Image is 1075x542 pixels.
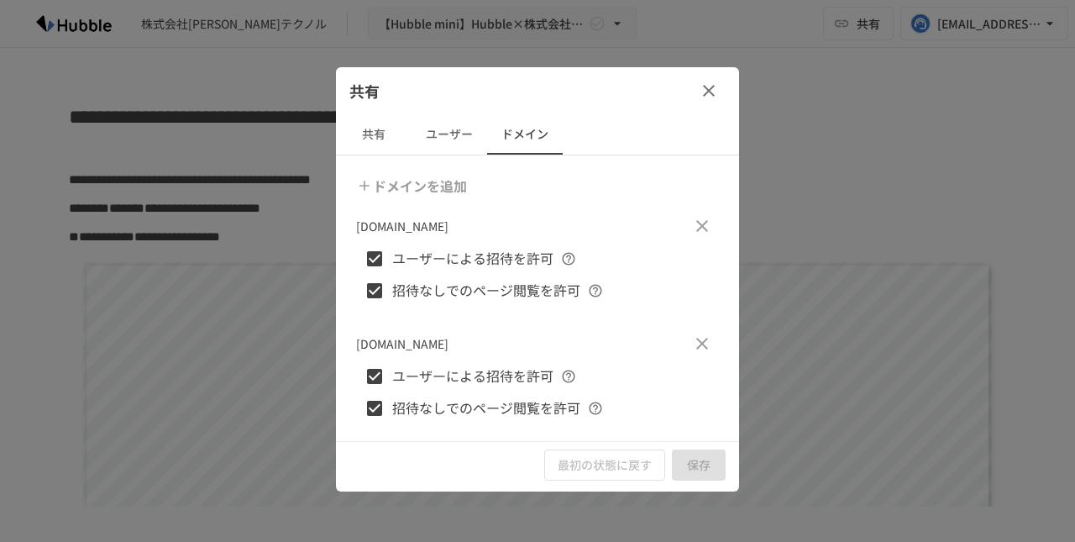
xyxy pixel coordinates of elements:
button: 共有 [336,114,412,155]
div: 共有 [336,67,739,114]
button: ドメイン [487,114,563,155]
span: ユーザーによる招待を許可 [392,366,553,387]
span: 招待なしでのページ閲覧を許可 [392,280,580,302]
span: 招待なしでのページ閲覧を許可 [392,397,580,419]
p: [DOMAIN_NAME] [356,217,448,235]
span: ユーザーによる招待を許可 [392,248,553,270]
button: ユーザー [412,114,487,155]
button: ドメインを追加 [353,169,474,203]
p: [DOMAIN_NAME] [356,334,448,353]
